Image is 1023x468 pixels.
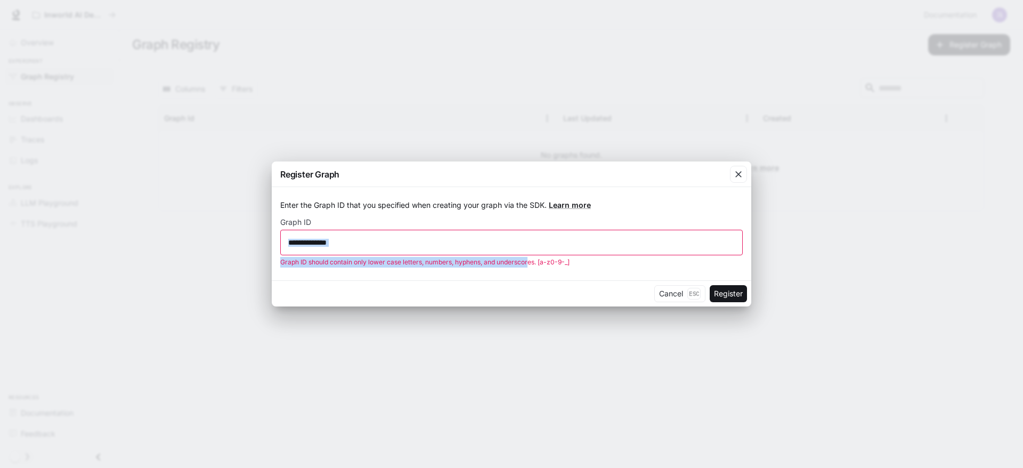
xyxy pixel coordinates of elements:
button: Register [710,285,747,302]
a: Learn more [549,200,591,209]
p: Graph ID should contain only lower case letters, numbers, hyphens, and underscores. [a-z0-9-_] [280,257,735,268]
p: Register Graph [280,168,339,181]
button: CancelEsc [654,285,705,302]
p: Graph ID [280,219,311,226]
p: Esc [687,288,701,300]
p: Enter the Graph ID that you specified when creating your graph via the SDK. [280,200,743,211]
